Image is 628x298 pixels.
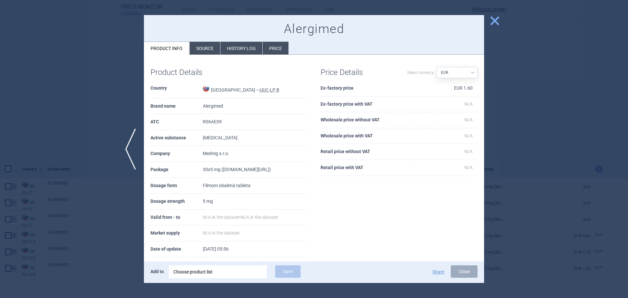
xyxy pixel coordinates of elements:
h1: Price Details [321,68,399,77]
th: Retail price with VAT [321,160,427,176]
td: Filmom obalená tableta [203,178,307,194]
h1: Alergimed [150,22,478,37]
button: Save [275,265,301,278]
th: ATC [150,114,203,130]
li: Price [263,42,288,55]
span: N/A [464,133,473,138]
th: Market supply [150,225,203,241]
span: N/A in the dataset [203,215,240,220]
td: Alergimed [203,98,307,114]
li: History log [220,42,262,55]
td: EUR 1.60 [427,80,478,96]
span: N/A [464,165,473,170]
button: Close [451,265,478,278]
td: [DATE] [203,257,307,273]
td: 30x5 mg ([DOMAIN_NAME][URL]) [203,162,307,178]
span: N/A in the dataset [241,215,278,220]
p: Add to [150,265,164,278]
li: Product info [144,42,189,55]
th: Active substance [150,130,203,146]
th: Ex-factory price [321,80,427,96]
span: N/A [464,149,473,154]
td: - [203,210,307,226]
th: Wholesale price without VAT [321,112,427,128]
th: Dosage form [150,178,203,194]
label: Select currency: [407,67,435,78]
span: N/A [464,117,473,122]
th: Dosage strength [150,194,203,210]
button: Share [432,270,444,274]
td: [MEDICAL_DATA] [203,130,307,146]
th: Date of update [150,241,203,257]
li: Source [190,42,220,55]
img: Slovakia [203,85,209,92]
td: [DATE] 05:56 [203,241,307,257]
td: 5 mg [203,194,307,210]
td: R06AE09 [203,114,307,130]
span: N/A [464,101,473,107]
td: Medreg s.r.o. [203,146,307,162]
div: Choose product list [169,265,267,278]
th: Ex-factory price with VAT [321,96,427,113]
th: Wholesale price with VAT [321,128,427,144]
th: Retail price without VAT [321,144,427,160]
th: Valid from - to [150,210,203,226]
h1: Product Details [150,68,229,77]
div: Choose product list [173,265,262,278]
th: Included from [150,257,203,273]
th: Package [150,162,203,178]
th: Brand name [150,98,203,114]
span: N/A in the dataset [203,230,240,236]
abbr: UUC-LP B — List of medicinal products published by the Ministry of Health of the Slovak Republic ... [260,87,279,93]
th: Country [150,80,203,98]
td: [GEOGRAPHIC_DATA] — [203,80,307,98]
th: Company [150,146,203,162]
